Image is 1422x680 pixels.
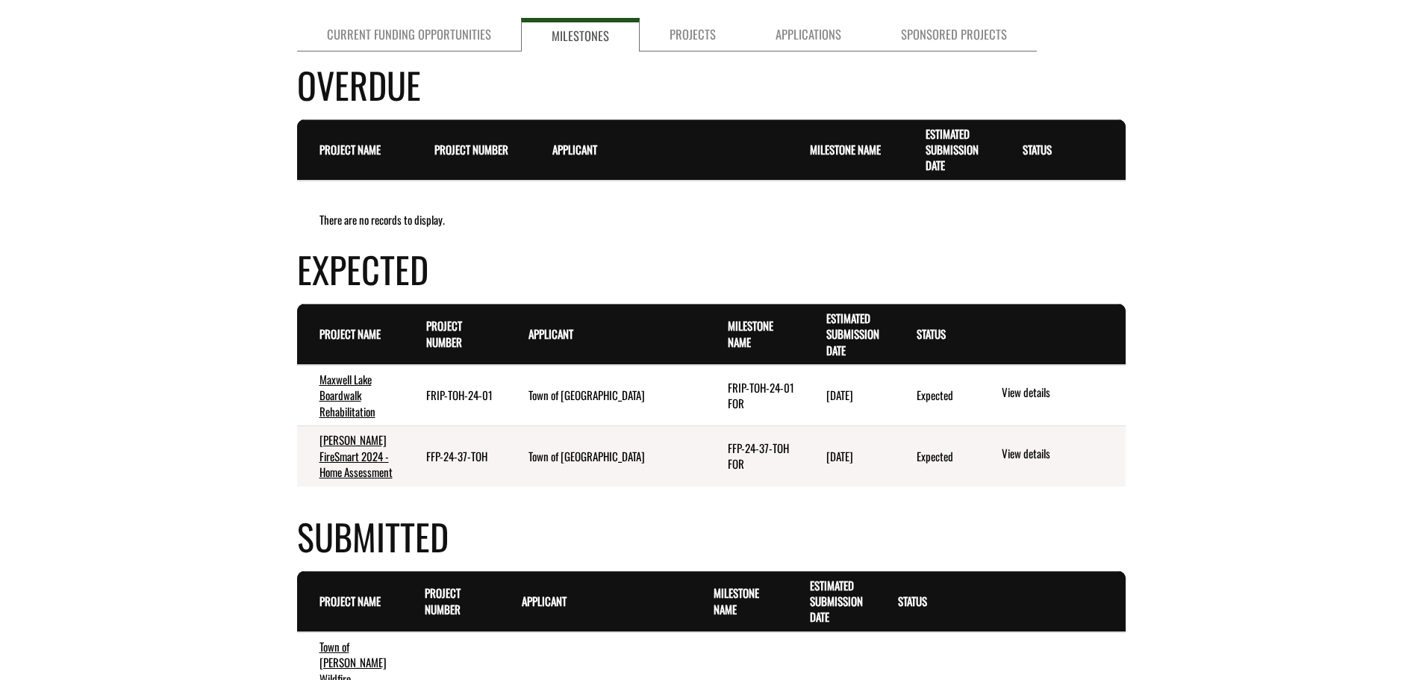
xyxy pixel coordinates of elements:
td: 12/30/2025 [804,365,894,426]
a: Applicant [522,593,567,609]
td: action menu [977,365,1125,426]
a: Applicant [528,325,573,342]
a: Estimated Submission Date [926,125,979,174]
td: Expected [894,426,978,487]
th: Actions [977,304,1125,365]
a: Maxwell Lake Boardwalk Rehabilitation [319,371,375,419]
a: Project Number [434,141,508,157]
td: FRIP-TOH-24-01 [404,365,505,426]
a: Project Number [425,584,461,617]
a: Milestone Name [810,141,881,157]
a: Projects [640,18,746,52]
div: There are no records to display. [297,212,1126,228]
a: Project Name [319,325,381,342]
a: Milestone Name [714,584,759,617]
time: [DATE] [826,387,853,403]
a: Milestone Name [728,317,773,349]
h4: Overdue [297,58,1126,111]
a: Status [917,325,946,342]
td: Town of Hinton [506,365,705,426]
a: Status [898,593,927,609]
a: Applications [746,18,871,52]
a: Sponsored Projects [871,18,1037,52]
a: Project Name [319,593,381,609]
td: Hinton FireSmart 2024 - Home Assessment [297,426,405,487]
td: action menu [977,426,1125,487]
td: Town of Hinton [506,426,705,487]
a: View details [1002,446,1119,464]
a: Applicant [552,141,597,157]
td: FFP-24-37-TOH FOR [705,426,804,487]
a: View details [1002,384,1119,402]
th: Actions [1097,119,1125,181]
a: Project Name [319,141,381,157]
a: Current Funding Opportunities [297,18,521,52]
h4: Expected [297,243,1126,296]
h4: Submitted [297,510,1126,563]
a: Estimated Submission Date [810,577,863,626]
time: [DATE] [826,448,853,464]
td: 10/30/2025 [804,426,894,487]
td: Maxwell Lake Boardwalk Rehabilitation [297,365,405,426]
a: Estimated Submission Date [826,310,879,358]
th: Actions [977,571,1125,632]
td: FFP-24-37-TOH [404,426,505,487]
a: Milestones [521,18,640,52]
td: FRIP-TOH-24-01 FOR [705,365,804,426]
a: Project Number [426,317,462,349]
td: Expected [894,365,978,426]
a: [PERSON_NAME] FireSmart 2024 - Home Assessment [319,431,393,480]
a: Status [1023,141,1052,157]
